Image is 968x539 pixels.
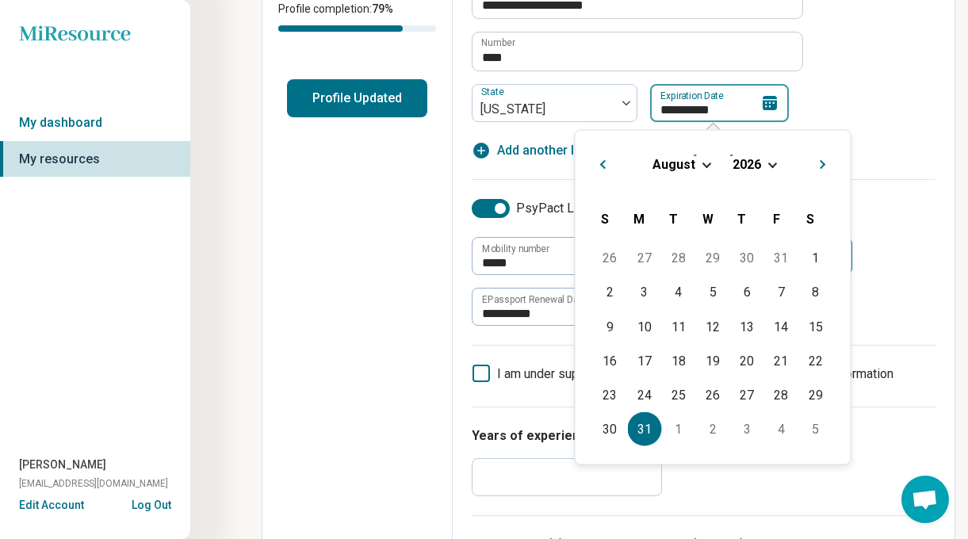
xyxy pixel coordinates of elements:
div: Choose Monday, July 27th, 2026 [627,241,661,275]
div: Open chat [901,476,949,523]
div: Choose Thursday, August 13th, 2026 [730,309,764,343]
div: Choose Sunday, July 26th, 2026 [593,241,627,275]
div: Choose Saturday, August 22nd, 2026 [798,343,832,377]
div: Choose Date [575,130,851,465]
div: Choose Wednesday, August 12th, 2026 [695,309,729,343]
div: Choose Saturday, August 15th, 2026 [798,309,832,343]
div: Choose Friday, July 31st, 2026 [764,241,798,275]
span: T [737,211,746,226]
div: Choose Friday, August 21st, 2026 [764,343,798,377]
div: Choose Saturday, August 29th, 2026 [798,378,832,412]
div: Profile completion [278,25,436,32]
span: T [669,211,678,226]
div: Choose Thursday, July 30th, 2026 [730,241,764,275]
div: Choose Thursday, August 27th, 2026 [730,378,764,412]
h2: [DATE] [588,150,838,173]
div: Choose Friday, August 28th, 2026 [764,378,798,412]
div: Choose Saturday, August 8th, 2026 [798,275,832,309]
div: Choose Tuesday, September 1st, 2026 [661,412,695,446]
button: Previous Month [588,150,614,175]
h3: Years of experience [472,426,935,445]
div: Choose Monday, August 10th, 2026 [627,309,661,343]
div: Choose Thursday, August 6th, 2026 [730,275,764,309]
div: Choose Monday, August 17th, 2026 [627,343,661,377]
div: Choose Wednesday, August 5th, 2026 [695,275,729,309]
div: Choose Tuesday, August 18th, 2026 [661,343,695,377]
span: I am under supervision, so I will list my supervisor’s license information [497,366,893,381]
div: Choose Friday, August 14th, 2026 [764,309,798,343]
button: 2026 [732,155,762,172]
div: Choose Thursday, August 20th, 2026 [730,343,764,377]
div: Choose Sunday, August 16th, 2026 [593,343,627,377]
label: Number [481,38,515,48]
span: M [633,211,645,226]
div: Choose Monday, August 3rd, 2026 [627,275,661,309]
span: S [601,211,609,226]
button: August [652,155,696,172]
div: Choose Saturday, September 5th, 2026 [798,412,832,446]
div: Choose Monday, August 31st, 2026 [627,412,661,446]
label: State [481,86,507,97]
div: Choose Tuesday, August 4th, 2026 [661,275,695,309]
div: Choose Friday, August 7th, 2026 [764,275,798,309]
button: Next Month [813,150,838,175]
div: Choose Saturday, August 1st, 2026 [798,241,832,275]
div: Choose Sunday, August 9th, 2026 [593,309,627,343]
button: Log Out [132,497,171,510]
div: Choose Sunday, August 23rd, 2026 [593,378,627,412]
button: Profile Updated [287,79,427,117]
div: Choose Sunday, August 2nd, 2026 [593,275,627,309]
span: [EMAIL_ADDRESS][DOMAIN_NAME] [19,476,168,491]
span: 2026 [733,156,761,171]
span: Add another license [497,141,613,160]
div: Choose Monday, August 24th, 2026 [627,378,661,412]
span: [PERSON_NAME] [19,457,106,473]
button: Add another license [472,141,613,160]
span: W [702,211,714,226]
span: F [773,211,780,226]
span: August [652,156,695,171]
div: Choose Wednesday, August 19th, 2026 [695,343,729,377]
div: Month August, 2026 [593,241,832,446]
div: Choose Friday, September 4th, 2026 [764,412,798,446]
div: Choose Sunday, August 30th, 2026 [593,412,627,446]
div: Choose Tuesday, August 11th, 2026 [661,309,695,343]
div: Choose Tuesday, August 25th, 2026 [661,378,695,412]
div: Choose Wednesday, September 2nd, 2026 [695,412,729,446]
span: 79 % [372,2,393,15]
div: Choose Wednesday, August 26th, 2026 [695,378,729,412]
div: Choose Tuesday, July 28th, 2026 [661,241,695,275]
label: PsyPact License [472,199,611,218]
div: Choose Thursday, September 3rd, 2026 [730,412,764,446]
button: Edit Account [19,497,84,514]
div: Choose Wednesday, July 29th, 2026 [695,241,729,275]
span: S [806,211,814,226]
